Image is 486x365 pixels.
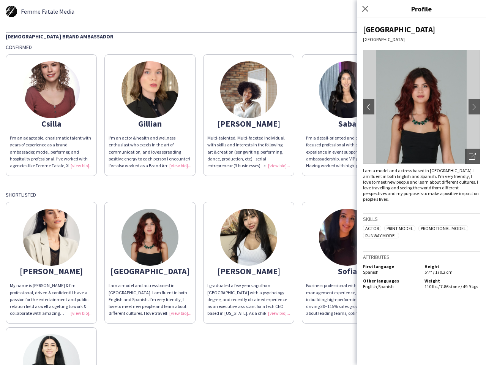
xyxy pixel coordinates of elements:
[424,278,480,284] h5: Weight
[306,282,389,317] div: Business professional with over a decade of management experience, award-winning in building high...
[363,278,418,284] h5: Other languages
[363,216,480,222] h3: Skills
[109,120,191,127] div: Gillian
[207,135,290,169] div: Multi-talented, Multi-faceted individual, with skills and interests in the following: - art & cre...
[121,61,178,118] img: thumb-686ed2b01dae5.jpeg
[319,61,376,118] img: thumb-687557a3ccd97.jpg
[306,120,389,127] div: Saba
[363,269,379,275] span: Spanish
[363,284,378,289] span: English ,
[363,225,381,231] span: Actor
[363,50,480,164] img: Crew avatar or photo
[109,268,191,275] div: [GEOGRAPHIC_DATA]
[363,233,399,238] span: Runway Model
[109,135,191,182] span: I'm an actor & health and wellness enthusiast who excels in the art of communication, and loves s...
[207,282,290,317] div: I graduated a few years ago from [GEOGRAPHIC_DATA] with a psychology degree, and recently obtaine...
[10,282,93,317] div: My name is [PERSON_NAME] & I'm professional, driven & confident! I have a passion for the enterta...
[424,284,478,289] span: 110 lbs / 7.86 stone / 49.9 kgs
[465,149,480,164] div: Open photos pop-in
[357,4,486,14] h3: Profile
[363,168,480,202] div: I am a model and actress based in [GEOGRAPHIC_DATA]. I am fluent in both English and Spanish. I’m...
[6,44,480,51] div: Confirmed
[10,268,93,275] div: [PERSON_NAME]
[207,268,290,275] div: [PERSON_NAME]
[418,225,468,231] span: Promotional Model
[109,282,191,317] div: I am a model and actress based in [GEOGRAPHIC_DATA]. I am fluent in both English and Spanish. I’m...
[207,120,290,127] div: [PERSON_NAME]
[6,6,17,17] img: thumb-5d261e8036265.jpg
[220,61,277,118] img: thumb-ccd8f9e4-34f5-45c6-b702-e2d621c1b25d.jpg
[424,263,480,269] h5: Height
[363,254,480,260] h3: Attributes
[6,191,480,198] div: Shortlisted
[121,209,178,266] img: thumb-35fa3feb-fcf2-430b-b907-b0b90241f34d.jpg
[384,225,415,231] span: Print Model
[23,61,80,118] img: thumb-526dc572-1bf3-40d4-a38a-5d3a078f091f.jpg
[10,120,93,127] div: Csilla
[363,24,480,35] div: [GEOGRAPHIC_DATA]
[21,8,74,15] span: Femme Fatale Media
[10,135,93,169] div: I’m an adaptable, charismatic talent with years of experience as a brand ambassador, model, perfo...
[363,36,480,42] div: [GEOGRAPHIC_DATA]
[306,135,389,169] div: I’m a detail-oriented and customer-focused professional with extensive experience in event suppor...
[378,284,394,289] span: Spanish
[306,268,389,275] div: Sofia
[23,209,80,266] img: thumb-68a7447e5e02d.png
[220,209,277,266] img: thumb-4ef09eab-5109-47b9-bb7f-77f7103c1f44.jpg
[424,269,453,275] span: 5'7" / 170.2 cm
[6,32,480,40] div: [DEMOGRAPHIC_DATA] Brand Ambassador
[319,209,376,266] img: thumb-4404051c-6014-4609-84ce-abbf3c8e62f3.jpg
[363,263,418,269] h5: First language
